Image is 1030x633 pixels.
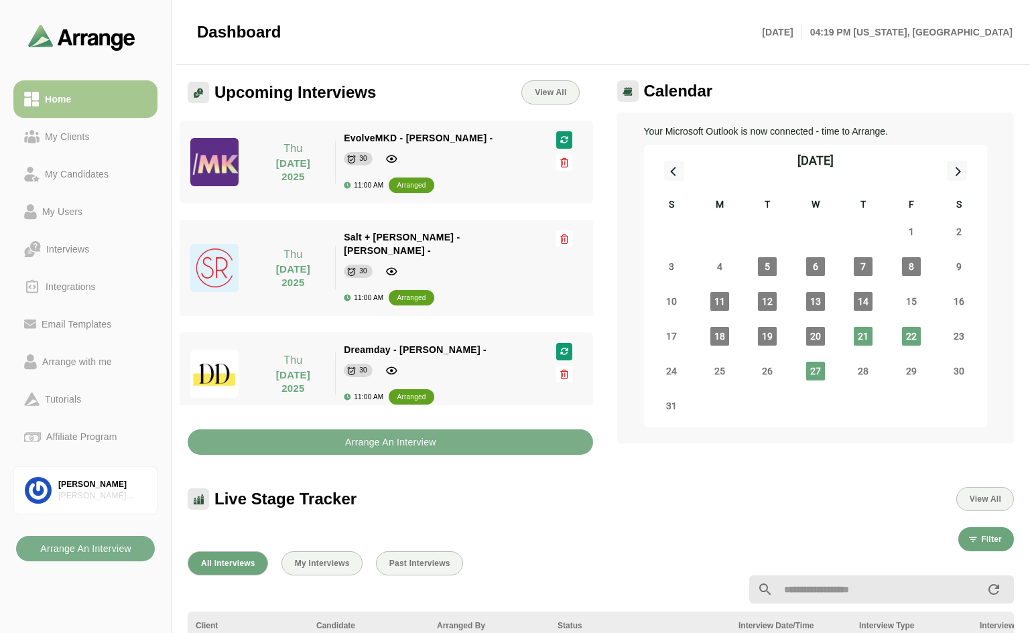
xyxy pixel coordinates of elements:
[859,620,964,632] div: Interview Type
[710,362,729,380] span: Monday, August 25, 2025
[190,138,239,186] img: evolvemkd-logo.jpg
[197,22,281,42] span: Dashboard
[13,268,157,305] a: Integrations
[359,364,367,377] div: 30
[797,151,834,170] div: [DATE]
[648,197,696,214] div: S
[887,197,936,214] div: F
[40,129,95,145] div: My Clients
[791,197,840,214] div: W
[259,157,327,184] p: [DATE] 2025
[58,479,146,490] div: [PERSON_NAME]
[200,559,255,568] span: All Interviews
[13,305,157,343] a: Email Templates
[854,362,873,380] span: Thursday, August 28, 2025
[13,80,157,118] a: Home
[950,327,968,346] span: Saturday, August 23, 2025
[644,123,988,139] p: Your Microsoft Outlook is now connected - time to Arrange.
[13,118,157,155] a: My Clients
[437,620,541,632] div: Arranged By
[37,354,117,370] div: Arrange with me
[758,292,777,311] span: Tuesday, August 12, 2025
[696,197,744,214] div: M
[28,24,135,50] img: arrangeai-name-small-logo.4d2b8aee.svg
[758,327,777,346] span: Tuesday, August 19, 2025
[188,551,268,575] button: All Interviews
[359,265,367,278] div: 30
[13,193,157,230] a: My Users
[662,362,681,380] span: Sunday, August 24, 2025
[854,292,873,311] span: Thursday, August 14, 2025
[344,133,493,143] span: EvolveMKD - [PERSON_NAME] -
[190,244,239,292] img: Salt-and-Ruttner-logo.jpg
[950,292,968,311] span: Saturday, August 16, 2025
[259,352,327,368] p: Thu
[958,527,1014,551] button: Filter
[806,362,825,380] span: Wednesday, August 27, 2025
[902,327,921,346] span: Friday, August 22, 2025
[936,197,984,214] div: S
[13,343,157,380] a: Arrange with me
[744,197,792,214] div: T
[344,232,460,256] span: Salt + [PERSON_NAME] - [PERSON_NAME] -
[40,279,101,295] div: Integrations
[359,152,367,165] div: 30
[397,179,426,192] div: arranged
[710,327,729,346] span: Monday, August 18, 2025
[854,257,873,276] span: Thursday, August 7, 2025
[376,551,463,575] button: Past Interviews
[13,155,157,193] a: My Candidates
[16,536,155,561] button: Arrange An Interview
[521,80,579,104] a: View All
[40,391,86,407] div: Tutorials
[662,327,681,346] span: Sunday, August 17, 2025
[13,230,157,268] a: Interviews
[259,368,327,395] p: [DATE] 2025
[558,620,722,632] div: Status
[662,292,681,311] span: Sunday, August 10, 2025
[534,88,566,97] span: View All
[40,166,114,182] div: My Candidates
[344,344,487,355] span: Dreamday - [PERSON_NAME] -
[188,429,593,455] button: Arrange An Interview
[214,82,376,102] span: Upcoming Interviews
[41,429,122,445] div: Affiliate Program
[40,91,76,107] div: Home
[281,551,363,575] button: My Interviews
[13,418,157,455] a: Affiliate Program
[710,292,729,311] span: Monday, August 11, 2025
[40,536,131,561] b: Arrange An Interview
[13,466,157,514] a: [PERSON_NAME][PERSON_NAME] Associates
[41,241,94,257] div: Interviews
[214,489,357,509] span: Live Stage Tracker
[36,316,117,332] div: Email Templates
[397,291,426,305] div: arranged
[956,487,1014,511] button: View All
[316,620,421,632] div: Candidate
[190,350,239,398] img: dreamdayla_logo.jpg
[758,362,777,380] span: Tuesday, August 26, 2025
[344,429,436,455] b: Arrange An Interview
[902,362,921,380] span: Friday, August 29, 2025
[196,620,300,632] div: Client
[259,141,327,157] p: Thu
[806,292,825,311] span: Wednesday, August 13, 2025
[980,535,1002,544] span: Filter
[344,393,383,401] div: 11:00 AM
[644,81,713,101] span: Calendar
[950,362,968,380] span: Saturday, August 30, 2025
[738,620,843,632] div: Interview Date/Time
[950,257,968,276] span: Saturday, August 9, 2025
[58,490,146,502] div: [PERSON_NAME] Associates
[389,559,450,568] span: Past Interviews
[662,397,681,415] span: Sunday, August 31, 2025
[758,257,777,276] span: Tuesday, August 5, 2025
[397,391,426,404] div: arranged
[806,257,825,276] span: Wednesday, August 6, 2025
[854,327,873,346] span: Thursday, August 21, 2025
[294,559,350,568] span: My Interviews
[806,327,825,346] span: Wednesday, August 20, 2025
[37,204,88,220] div: My Users
[13,380,157,418] a: Tutorials
[259,247,327,263] p: Thu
